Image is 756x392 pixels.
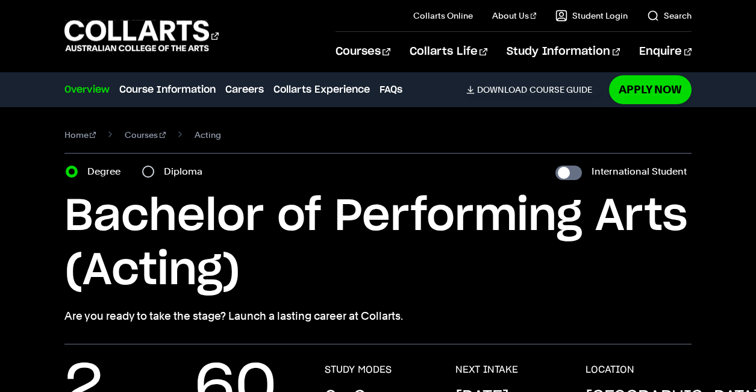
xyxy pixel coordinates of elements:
a: Student Login [555,10,628,22]
a: Careers [225,82,264,97]
h3: LOCATION [586,364,634,376]
h3: STUDY MODES [325,364,392,376]
a: Enquire [639,32,692,72]
p: Are you ready to take the stage? Launch a lasting career at Collarts. [64,308,692,325]
h1: Bachelor of Performing Arts (Acting) [64,190,692,298]
a: Search [647,10,692,22]
a: Collarts Life [410,32,487,72]
div: Go to homepage [64,19,219,53]
a: DownloadCourse Guide [466,84,602,95]
a: Home [64,126,96,143]
a: Collarts Experience [273,82,370,97]
label: Degree [87,163,128,180]
h3: NEXT INTAKE [455,364,518,376]
a: Course Information [119,82,216,97]
a: Collarts Online [413,10,473,22]
a: Overview [64,82,110,97]
a: Study Information [507,32,620,72]
a: Apply Now [609,75,692,104]
a: Courses [336,32,390,72]
a: Courses [125,126,166,143]
span: Download [477,84,527,95]
a: FAQs [380,82,402,97]
span: Acting [195,126,221,143]
label: Diploma [164,163,210,180]
a: About Us [492,10,537,22]
label: International Student [592,163,687,180]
